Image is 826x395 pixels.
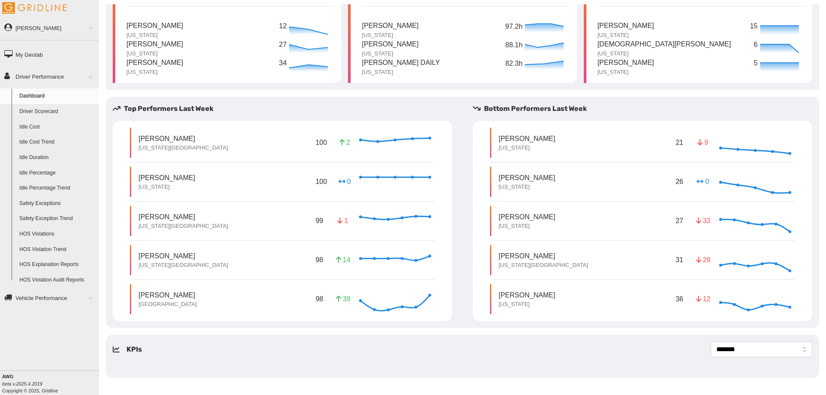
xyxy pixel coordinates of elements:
[754,40,758,50] p: 6
[499,290,555,300] p: [PERSON_NAME]
[126,68,183,76] p: [US_STATE]
[674,175,685,188] p: 26
[279,40,287,50] p: 27
[362,50,419,58] p: [US_STATE]
[314,253,325,266] p: 98
[674,136,685,149] p: 21
[696,177,710,187] p: 0
[15,257,99,273] a: HOS Explanation Reports
[598,58,654,68] p: [PERSON_NAME]
[2,381,42,386] i: beta v.2025.4.2019
[126,21,183,31] p: [PERSON_NAME]
[15,211,99,227] a: Safety Exception Trend
[314,136,329,149] p: 100
[336,294,350,304] p: 39
[15,135,99,150] a: Idle Cost Trend
[139,173,195,183] p: [PERSON_NAME]
[139,183,195,191] p: [US_STATE]
[15,181,99,196] a: Idle Percentage Trend
[473,104,819,114] h5: Bottom Performers Last Week
[362,39,419,50] p: [PERSON_NAME]
[15,196,99,211] a: Safety Exceptions
[598,50,731,58] p: [US_STATE]
[126,39,183,50] p: [PERSON_NAME]
[338,138,351,147] p: 2
[499,144,555,152] p: [US_STATE]
[2,2,67,14] img: Gridline
[499,261,588,269] p: [US_STATE][GEOGRAPHIC_DATA]
[362,21,419,31] p: [PERSON_NAME]
[505,40,523,57] p: 88.1h
[314,214,325,227] p: 99
[139,222,228,230] p: [US_STATE][GEOGRAPHIC_DATA]
[598,39,731,50] p: [DEMOGRAPHIC_DATA][PERSON_NAME]
[336,255,350,265] p: 14
[362,68,440,76] p: [US_STATE]
[674,214,685,227] p: 27
[314,292,325,306] p: 98
[362,58,440,68] p: [PERSON_NAME] Daily
[139,261,228,269] p: [US_STATE][GEOGRAPHIC_DATA]
[139,251,228,261] p: [PERSON_NAME]
[499,134,555,144] p: [PERSON_NAME]
[499,173,555,183] p: [PERSON_NAME]
[696,138,710,147] p: 9
[750,21,758,32] p: 15
[505,21,523,39] p: 97.2h
[696,216,710,226] p: 33
[674,253,685,266] p: 31
[15,150,99,165] a: Idle Duration
[15,165,99,181] a: Idle Percentage
[505,58,523,76] p: 82.3h
[15,89,99,104] a: Dashboard
[499,212,555,222] p: [PERSON_NAME]
[139,212,228,222] p: [PERSON_NAME]
[696,255,710,265] p: 29
[2,374,13,379] b: AWG
[139,300,197,308] p: [GEOGRAPHIC_DATA]
[2,373,99,394] div: Copyright © 2025, Gridline
[598,68,654,76] p: [US_STATE]
[696,294,710,304] p: 12
[499,251,588,261] p: [PERSON_NAME]
[113,104,459,114] h5: Top Performers Last Week
[598,31,654,39] p: [US_STATE]
[279,21,287,32] p: 12
[126,31,183,39] p: [US_STATE]
[279,58,287,69] p: 34
[139,134,228,144] p: [PERSON_NAME]
[15,242,99,257] a: HOS Violation Trend
[126,50,183,58] p: [US_STATE]
[139,290,197,300] p: [PERSON_NAME]
[674,292,685,306] p: 36
[15,119,99,135] a: Idle Cost
[362,31,419,39] p: [US_STATE]
[314,175,329,188] p: 100
[499,183,555,191] p: [US_STATE]
[499,222,555,230] p: [US_STATE]
[126,344,142,355] h5: KPIs
[126,58,183,68] p: [PERSON_NAME]
[499,300,555,308] p: [US_STATE]
[338,177,351,187] p: 0
[598,21,654,31] p: [PERSON_NAME]
[336,216,350,226] p: 1
[15,104,99,119] a: Driver Scorecard
[754,58,758,69] p: 5
[139,144,228,152] p: [US_STATE][GEOGRAPHIC_DATA]
[15,273,99,288] a: HOS Violation Audit Reports
[15,227,99,242] a: HOS Violations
